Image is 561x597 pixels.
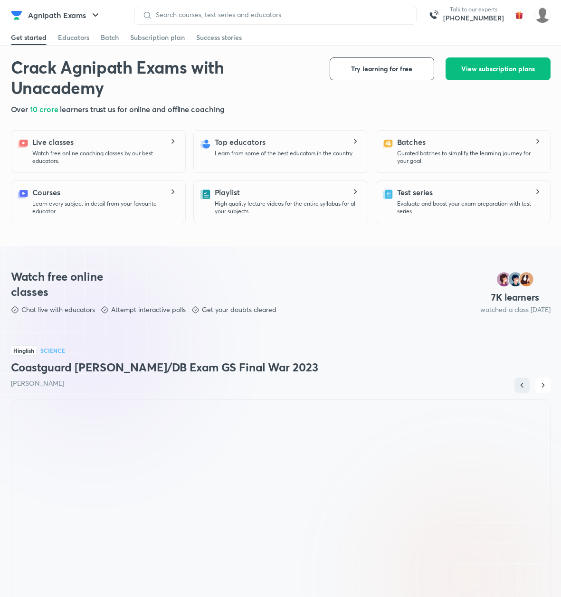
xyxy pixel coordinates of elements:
p: Learn from some of the best educators in the country. [215,150,354,157]
img: avatar [512,8,527,23]
p: Learn every subject in detail from your favourite educator. [32,200,178,215]
h5: Courses [32,187,60,198]
span: Hinglish [11,345,37,356]
h5: Top educators [215,136,266,148]
div: Batch [101,33,119,42]
h5: Live classes [32,136,74,148]
img: Sai Kumar [534,7,551,23]
a: Get started [11,30,47,45]
p: High quality lecture videos for the entire syllabus for all your subjects. [215,200,360,215]
img: Company Logo [11,9,22,21]
span: Over [11,104,30,114]
a: Subscription plan [130,30,185,45]
button: Try learning for free [330,57,434,80]
div: Success stories [196,33,242,42]
span: learners trust us for online and offline coaching [60,104,224,114]
h5: Test series [397,187,433,198]
button: Agnipath Exams [22,6,107,25]
a: Batch [101,30,119,45]
div: Subscription plan [130,33,185,42]
a: Educators [58,30,89,45]
a: [PHONE_NUMBER] [443,13,504,23]
h3: Coastguard [PERSON_NAME]/DB Exam GS Final War 2023 [11,360,551,375]
p: Get your doubts cleared [202,305,276,314]
input: Search courses, test series and educators [152,11,409,19]
p: Evaluate and boost your exam preparation with test series. [397,200,542,215]
p: [PERSON_NAME] [11,379,551,388]
p: Chat live with educators [21,305,95,314]
p: Watch free online coaching classes by our best educators. [32,150,178,165]
p: Talk to our experts [443,6,504,13]
img: call-us [424,6,443,25]
span: 10 crore [30,104,60,114]
span: View subscription plans [461,64,535,74]
h5: Playlist [215,187,240,198]
p: Attempt interactive polls [111,305,186,314]
h1: Crack Agnipath Exams with Unacademy [11,57,314,98]
p: Curated batches to simplify the learning journey for your goal. [397,150,542,165]
p: Science [40,348,65,353]
p: watched a class [DATE] [480,305,551,314]
span: Try learning for free [351,64,412,74]
button: View subscription plans [446,57,551,80]
div: Get started [11,33,47,42]
h4: 7 K learners [491,291,539,303]
h5: Batches [397,136,426,148]
h3: Watch free online classes [11,269,121,299]
div: Educators [58,33,89,42]
a: Success stories [196,30,242,45]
